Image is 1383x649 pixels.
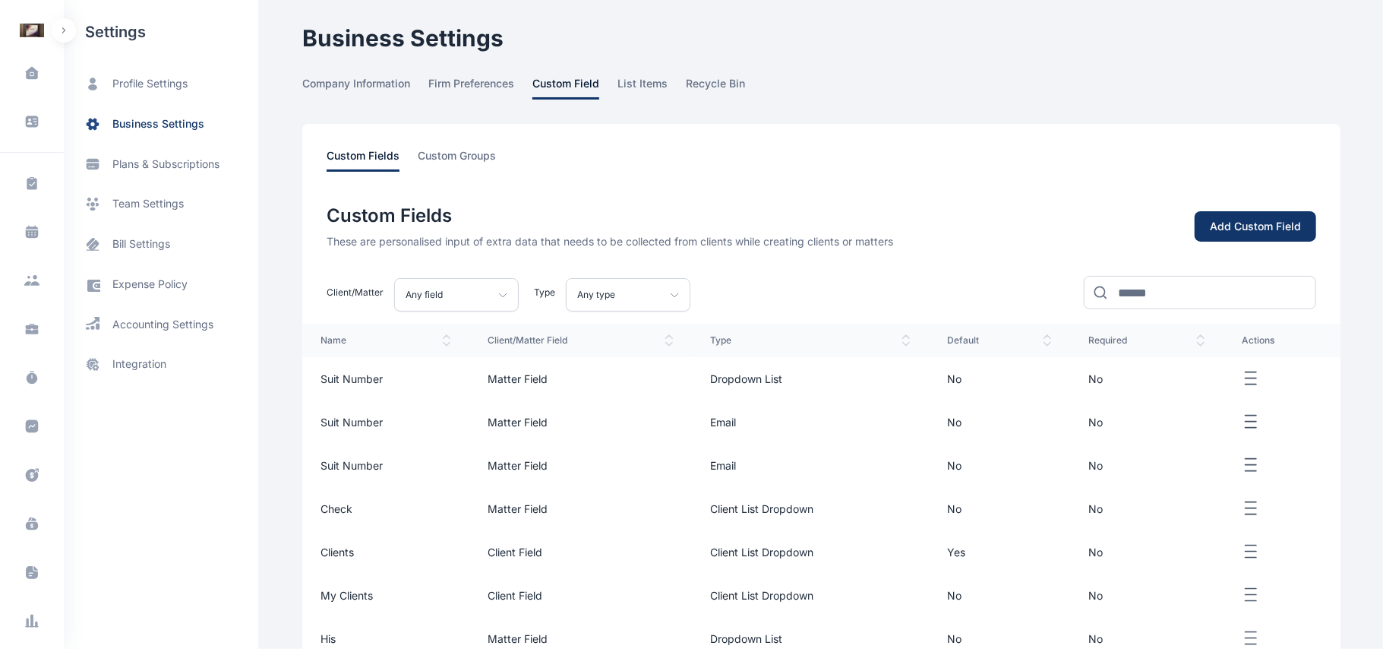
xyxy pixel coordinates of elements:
span: Suit number [320,372,383,385]
span: Client List Dropdown [710,502,813,515]
span: profile settings [112,76,188,92]
button: Add Custom Field [1195,211,1316,242]
span: Matter Field [488,416,548,429]
a: company information [302,76,428,100]
span: required [1088,334,1205,347]
a: team settings [64,184,258,224]
span: No [947,632,961,645]
span: No [1088,502,1103,515]
span: his [320,632,336,645]
span: business settings [112,116,204,132]
p: Client/Matter [327,287,384,299]
a: custom groups [418,148,514,172]
span: firm preferences [428,76,514,100]
span: No [947,459,961,472]
span: No [1088,372,1103,385]
h1: Business Settings [302,24,1340,52]
span: bill settings [112,236,170,252]
span: No [947,589,961,602]
span: No [947,502,961,515]
a: expense policy [64,264,258,305]
span: Client Field [488,589,542,602]
span: custom groups [418,148,496,172]
a: custom fields [327,148,418,172]
span: Dropdown List [710,372,782,385]
a: firm preferences [428,76,532,100]
span: No [1088,459,1103,472]
span: type [710,334,911,347]
p: Any field [406,286,443,304]
span: Dropdown List [710,632,782,645]
p: Type [534,287,555,299]
a: bill settings [64,224,258,264]
a: recycle bin [686,76,763,100]
span: Suit Number [320,416,383,429]
span: plans & subscriptions [112,157,219,172]
span: client/matter field [488,334,674,347]
span: accounting settings [112,317,213,332]
span: name [320,334,451,347]
span: My clients [320,589,373,602]
span: No [1088,589,1103,602]
span: No [1088,416,1103,429]
span: Client List Dropdown [710,546,813,559]
a: plans & subscriptions [64,144,258,184]
a: accounting settings [64,305,258,344]
span: team settings [112,196,184,212]
a: profile settings [64,64,258,104]
span: actions [1242,334,1322,347]
span: list items [617,76,668,100]
span: Check [320,502,352,515]
span: custom field [532,76,599,100]
span: integration [112,356,166,372]
span: Email [710,459,736,472]
span: Client Field [488,546,542,559]
span: default [947,334,1052,347]
span: No [947,372,961,385]
span: Matter Field [488,632,548,645]
span: Matter Field [488,372,548,385]
p: These are personalised input of extra data that needs to be collected from clients while creating... [327,234,987,249]
a: integration [64,344,258,385]
span: Clients [320,546,354,559]
span: Client List Dropdown [710,589,813,602]
span: Matter Field [488,459,548,472]
span: Email [710,416,736,429]
a: custom field [532,76,617,100]
a: list items [617,76,686,100]
span: Matter Field [488,502,548,515]
span: No [1088,632,1103,645]
span: custom fields [327,148,399,172]
span: recycle bin [686,76,745,100]
a: business settings [64,104,258,144]
span: company information [302,76,410,100]
span: expense policy [112,277,188,293]
div: Add Custom Field [1210,219,1301,234]
span: Suit Number [320,459,383,472]
h2: Custom Fields [327,204,987,228]
p: Any type [577,286,615,304]
span: No [1088,546,1103,559]
span: No [947,416,961,429]
span: Yes [947,546,965,559]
